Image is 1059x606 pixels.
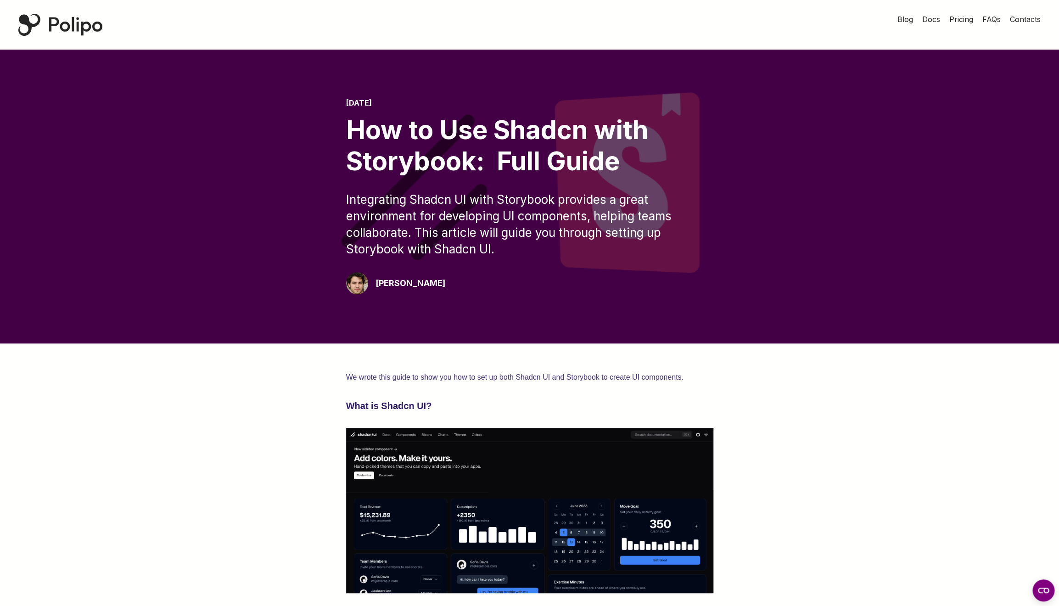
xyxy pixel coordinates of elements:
[922,15,940,24] span: Docs
[897,14,913,25] a: Blog
[346,428,713,593] img: Shadcn UI
[949,14,973,25] a: Pricing
[346,115,713,176] div: How to Use Shadcn with Storybook: Full Guide
[1010,14,1041,25] a: Contacts
[346,191,713,258] div: Integrating Shadcn UI with Storybook provides a great environment for developing UI components, h...
[949,15,973,24] span: Pricing
[922,14,940,25] a: Docs
[897,15,913,24] span: Blog
[1010,15,1041,24] span: Contacts
[346,272,368,294] img: Giorgio Pari Polipo
[346,398,713,413] h3: What is Shadcn UI?
[982,15,1001,24] span: FAQs
[346,98,372,107] time: [DATE]
[375,277,445,290] div: [PERSON_NAME]
[1032,579,1054,601] button: Open CMP widget
[982,14,1001,25] a: FAQs
[346,371,713,384] p: We wrote this guide to show you how to set up both Shadcn UI and Storybook to create UI components.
